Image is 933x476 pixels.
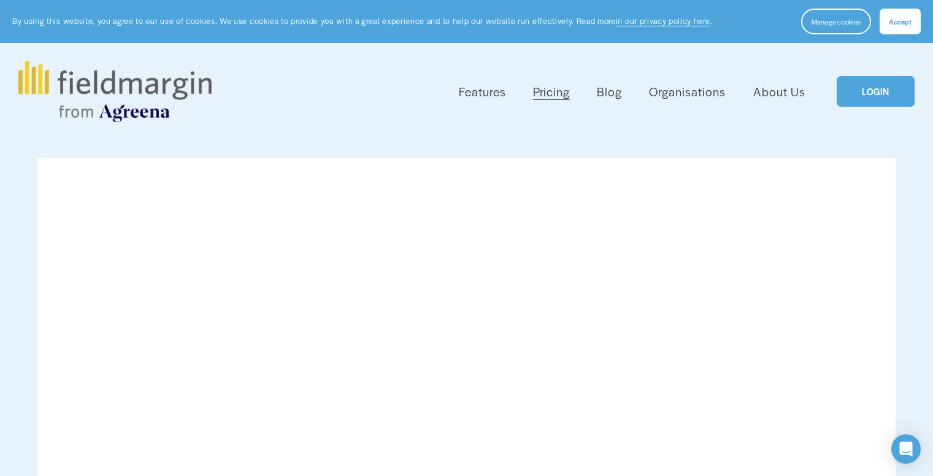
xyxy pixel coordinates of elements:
span: Manage cookies [812,17,861,26]
a: Organisations [649,82,726,102]
button: Accept [880,9,921,34]
p: By using this website, you agree to our use of cookies. We use cookies to provide you with a grea... [12,15,712,27]
a: About Us [753,82,805,102]
button: Manage cookies [801,9,871,34]
span: Accept [889,17,912,26]
img: fieldmargin.com [18,61,211,122]
a: in our privacy policy here [616,15,710,26]
a: folder dropdown [459,82,506,102]
a: LOGIN [837,76,914,107]
span: Features [459,83,506,101]
a: Pricing [533,82,570,102]
div: Open Intercom Messenger [891,434,921,464]
a: Blog [597,82,622,102]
